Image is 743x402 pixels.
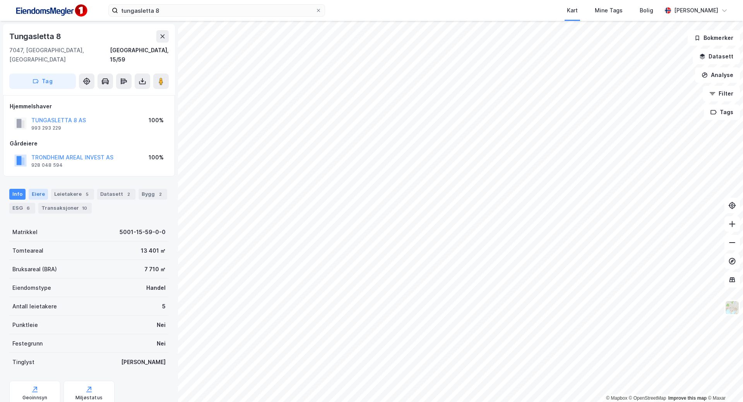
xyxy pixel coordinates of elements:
div: Geoinnsyn [22,395,48,401]
div: Nei [157,339,166,348]
div: 5 [83,190,91,198]
img: F4PB6Px+NJ5v8B7XTbfpPpyloAAAAASUVORK5CYII= [12,2,90,19]
div: 5 [162,302,166,311]
div: Gårdeiere [10,139,168,148]
div: 2 [156,190,164,198]
a: Mapbox [606,395,627,401]
img: Z [725,300,740,315]
div: 100% [149,153,164,162]
a: Improve this map [668,395,707,401]
div: 100% [149,116,164,125]
div: 993 293 229 [31,125,61,131]
div: Miljøstatus [75,395,103,401]
div: 10 [80,204,89,212]
div: 7 710 ㎡ [144,265,166,274]
div: Transaksjoner [38,203,92,214]
div: 928 048 594 [31,162,63,168]
button: Datasett [693,49,740,64]
div: Tungasletta 8 [9,30,62,43]
button: Analyse [695,67,740,83]
div: Festegrunn [12,339,43,348]
div: Eiere [29,189,48,200]
div: Punktleie [12,320,38,330]
div: 6 [24,204,32,212]
div: Leietakere [51,189,94,200]
div: Matrikkel [12,228,38,237]
div: [GEOGRAPHIC_DATA], 15/59 [110,46,169,64]
input: Søk på adresse, matrikkel, gårdeiere, leietakere eller personer [118,5,315,16]
div: Datasett [97,189,135,200]
a: OpenStreetMap [629,395,666,401]
div: Mine Tags [595,6,623,15]
div: ESG [9,203,35,214]
div: Info [9,189,26,200]
div: Handel [146,283,166,293]
button: Filter [703,86,740,101]
div: 2 [125,190,132,198]
div: Antall leietakere [12,302,57,311]
div: 7047, [GEOGRAPHIC_DATA], [GEOGRAPHIC_DATA] [9,46,110,64]
div: Tomteareal [12,246,43,255]
div: Bolig [640,6,653,15]
div: [PERSON_NAME] [674,6,718,15]
div: Eiendomstype [12,283,51,293]
div: 5001-15-59-0-0 [120,228,166,237]
div: Bygg [139,189,167,200]
div: Kart [567,6,578,15]
div: Tinglyst [12,358,34,367]
div: Bruksareal (BRA) [12,265,57,274]
button: Bokmerker [688,30,740,46]
div: 13 401 ㎡ [141,246,166,255]
div: Kontrollprogram for chat [704,365,743,402]
div: [PERSON_NAME] [121,358,166,367]
iframe: Chat Widget [704,365,743,402]
div: Nei [157,320,166,330]
div: Hjemmelshaver [10,102,168,111]
button: Tag [9,74,76,89]
button: Tags [704,104,740,120]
